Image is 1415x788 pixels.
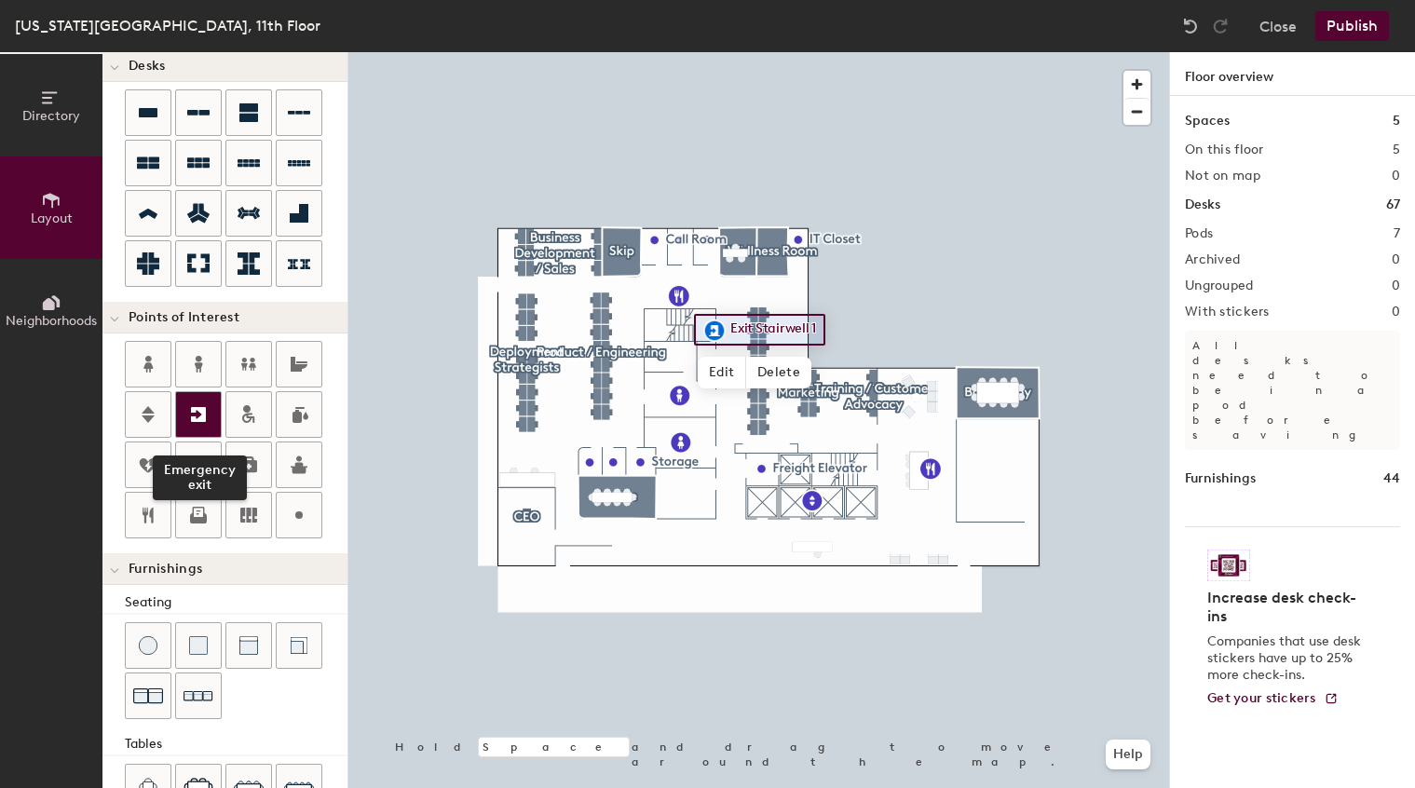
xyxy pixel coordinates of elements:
[1185,143,1264,157] h2: On this floor
[129,59,165,74] span: Desks
[1185,469,1256,489] h1: Furnishings
[15,14,320,37] div: [US_STATE][GEOGRAPHIC_DATA], 11th Floor
[175,391,222,438] button: Emergency exit
[1386,195,1400,215] h1: 67
[1211,17,1230,35] img: Redo
[1383,469,1400,489] h1: 44
[1185,169,1260,183] h2: Not on map
[189,636,208,655] img: Cushion
[139,636,157,655] img: Stool
[129,562,202,577] span: Furnishings
[1392,252,1400,267] h2: 0
[125,673,171,719] button: Couch (x2)
[290,636,308,655] img: Couch (corner)
[1106,740,1150,769] button: Help
[698,357,746,388] span: Edit
[125,622,171,669] button: Stool
[1392,305,1400,319] h2: 0
[1393,111,1400,131] h1: 5
[1315,11,1389,41] button: Publish
[746,357,811,388] span: Delete
[1185,195,1220,215] h1: Desks
[31,211,73,226] span: Layout
[1394,226,1400,241] h2: 7
[1170,52,1415,96] h1: Floor overview
[1392,279,1400,293] h2: 0
[225,622,272,669] button: Couch (middle)
[1207,691,1339,707] a: Get your stickers
[22,108,80,124] span: Directory
[125,734,347,754] div: Tables
[129,310,239,325] span: Points of Interest
[6,313,97,329] span: Neighborhoods
[1207,550,1250,581] img: Sticker logo
[1181,17,1200,35] img: Undo
[1185,331,1400,450] p: All desks need to be in a pod before saving
[184,682,213,711] img: Couch (x3)
[1259,11,1297,41] button: Close
[133,681,163,711] img: Couch (x2)
[125,592,347,613] div: Seating
[1207,589,1367,626] h4: Increase desk check-ins
[1185,252,1240,267] h2: Archived
[1207,633,1367,684] p: Companies that use desk stickers have up to 25% more check-ins.
[1185,226,1213,241] h2: Pods
[175,673,222,719] button: Couch (x3)
[1392,169,1400,183] h2: 0
[1185,279,1254,293] h2: Ungrouped
[1185,305,1270,319] h2: With stickers
[276,622,322,669] button: Couch (corner)
[239,636,258,655] img: Couch (middle)
[1207,690,1316,706] span: Get your stickers
[175,622,222,669] button: Cushion
[1393,143,1400,157] h2: 5
[1185,111,1230,131] h1: Spaces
